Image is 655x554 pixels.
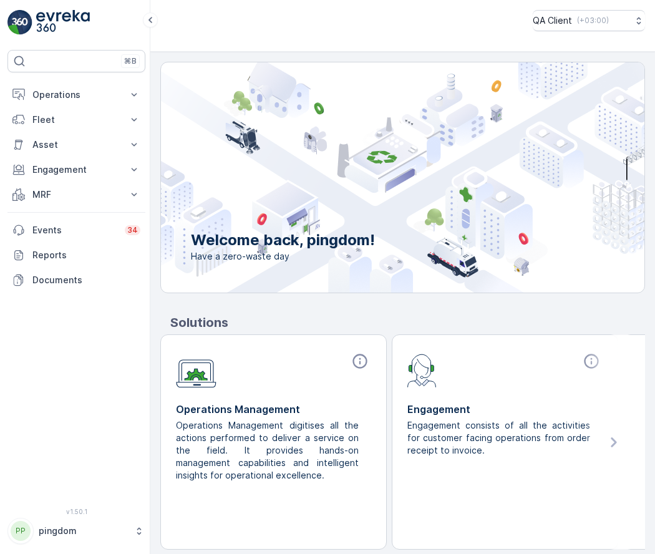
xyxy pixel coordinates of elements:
img: module-icon [407,352,437,387]
p: Asset [32,138,120,151]
p: Operations [32,89,120,101]
p: 34 [127,225,138,235]
button: Operations [7,82,145,107]
button: PPpingdom [7,518,145,544]
p: MRF [32,188,120,201]
p: ⌘B [124,56,137,66]
p: pingdom [39,525,128,537]
a: Documents [7,268,145,293]
p: Engagement consists of all the activities for customer facing operations from order receipt to in... [407,419,593,457]
img: logo [7,10,32,35]
p: Engagement [407,402,603,417]
a: Events34 [7,218,145,243]
div: PP [11,521,31,541]
button: MRF [7,182,145,207]
p: Welcome back, pingdom! [191,230,375,250]
button: Engagement [7,157,145,182]
p: Operations Management digitises all the actions performed to deliver a service on the field. It p... [176,419,361,482]
span: Have a zero-waste day [191,250,375,263]
p: Engagement [32,163,120,176]
p: Operations Management [176,402,371,417]
img: module-icon [176,352,216,388]
p: Solutions [170,313,645,332]
span: v 1.50.1 [7,508,145,515]
img: logo_light-DOdMpM7g.png [36,10,90,35]
p: Documents [32,274,140,286]
p: Events [32,224,117,236]
p: Reports [32,249,140,261]
button: QA Client(+03:00) [533,10,645,31]
p: QA Client [533,14,572,27]
button: Asset [7,132,145,157]
p: ( +03:00 ) [577,16,609,26]
a: Reports [7,243,145,268]
img: city illustration [105,62,644,293]
p: Fleet [32,114,120,126]
button: Fleet [7,107,145,132]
